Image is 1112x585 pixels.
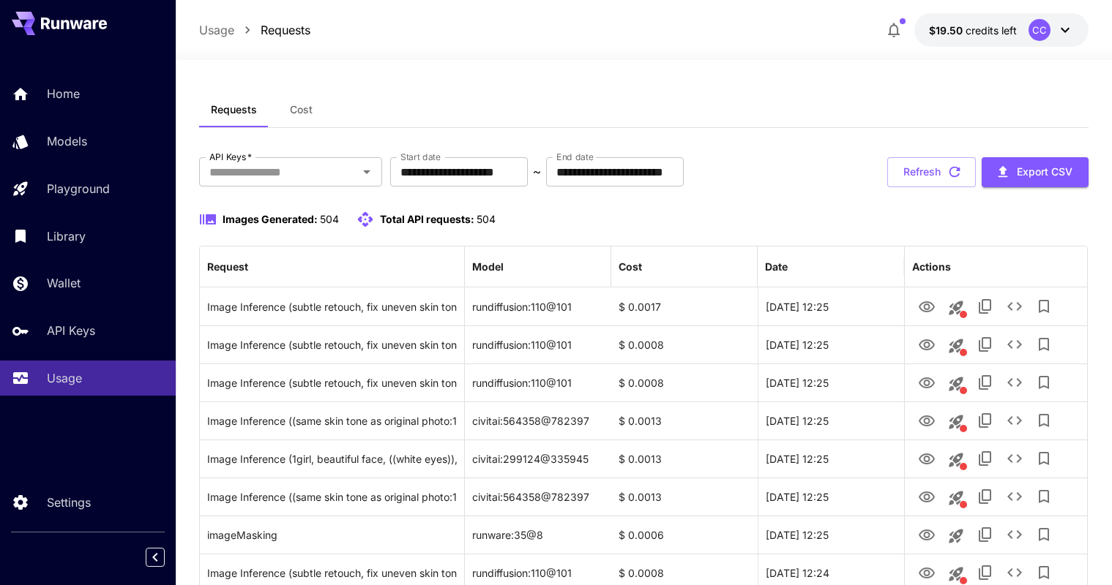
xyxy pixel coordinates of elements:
span: 504 [320,213,339,225]
span: Cost [290,103,313,116]
button: See details [1000,292,1029,321]
p: ~ [533,163,541,181]
button: See details [1000,330,1029,359]
div: 31 Aug, 2025 12:25 [758,325,904,363]
div: CC [1029,19,1051,41]
div: Click to copy prompt [207,288,457,325]
span: Total API requests: [380,213,474,225]
button: This request includes a reference image. Clicking this will load all other parameters, but for pr... [941,445,971,475]
button: This request includes a reference image. Clicking this will load all other parameters, but for pr... [941,369,971,399]
label: API Keys [209,151,252,163]
div: 31 Aug, 2025 12:25 [758,478,904,516]
button: Copy TaskUUID [971,482,1000,511]
div: civitai:564358@782397 [465,401,611,439]
div: civitai:564358@782397 [465,478,611,516]
div: Click to copy prompt [207,516,457,554]
div: $ 0.0013 [611,478,758,516]
button: Add to library [1029,292,1059,321]
button: Add to library [1029,406,1059,435]
a: Requests [261,21,310,39]
button: See details [1000,482,1029,511]
p: Usage [47,369,82,387]
div: Cost [619,260,642,273]
button: Copy TaskUUID [971,292,1000,321]
button: Add to library [1029,520,1059,549]
div: $ 0.0017 [611,287,758,325]
button: Collapse sidebar [146,548,165,567]
button: View Image [912,291,941,321]
div: Click to copy prompt [207,326,457,363]
p: Settings [47,494,91,511]
div: 31 Aug, 2025 12:25 [758,516,904,554]
div: 31 Aug, 2025 12:25 [758,287,904,325]
div: Actions [912,260,951,273]
p: Models [47,132,87,150]
button: Refresh [887,157,976,187]
div: Collapse sidebar [157,544,176,570]
button: Launch in playground [941,521,971,551]
button: This request includes a reference image. Clicking this will load all other parameters, but for pr... [941,293,971,322]
button: Copy TaskUUID [971,444,1000,473]
button: View Image [912,443,941,473]
div: civitai:299124@335945 [465,439,611,478]
button: Add to library [1029,482,1059,511]
div: Click to copy prompt [207,402,457,439]
div: $ 0.0013 [611,401,758,439]
nav: breadcrumb [199,21,310,39]
button: Add to library [1029,444,1059,473]
div: $ 0.0008 [611,363,758,401]
button: View Image [912,329,941,359]
label: End date [556,151,593,163]
div: Date [765,260,788,273]
button: View Image [912,405,941,435]
span: Images Generated: [223,213,318,225]
button: Export CSV [982,157,1089,187]
div: $ 0.0013 [611,439,758,478]
button: View Image [912,519,941,549]
p: API Keys [47,322,95,339]
button: View Image [912,367,941,397]
label: Start date [400,151,441,163]
div: Model [472,260,504,273]
div: Click to copy prompt [207,440,457,478]
p: Wallet [47,274,81,292]
span: Requests [211,103,257,116]
button: See details [1000,520,1029,549]
button: Copy TaskUUID [971,520,1000,549]
button: See details [1000,368,1029,397]
button: Add to library [1029,330,1059,359]
a: Usage [199,21,234,39]
div: 31 Aug, 2025 12:25 [758,439,904,478]
div: rundiffusion:110@101 [465,325,611,363]
div: Request [207,260,248,273]
div: 31 Aug, 2025 12:25 [758,363,904,401]
div: Click to copy prompt [207,478,457,516]
button: View Image [912,481,941,511]
p: Playground [47,180,110,197]
button: This request includes a reference image. Clicking this will load all other parameters, but for pr... [941,483,971,513]
button: Add to library [1029,368,1059,397]
div: rundiffusion:110@101 [465,287,611,325]
div: Click to copy prompt [207,364,457,401]
button: This request includes a reference image. Clicking this will load all other parameters, but for pr... [941,407,971,437]
div: $ 0.0006 [611,516,758,554]
p: Home [47,85,80,102]
button: Copy TaskUUID [971,406,1000,435]
div: $ 0.0008 [611,325,758,363]
button: Copy TaskUUID [971,330,1000,359]
button: $19.50291CC [914,13,1089,47]
div: 31 Aug, 2025 12:25 [758,401,904,439]
span: 504 [477,213,496,225]
button: See details [1000,406,1029,435]
button: This request includes a reference image. Clicking this will load all other parameters, but for pr... [941,331,971,361]
button: Open [357,162,377,182]
p: Library [47,227,86,245]
span: credits left [966,24,1017,37]
button: See details [1000,444,1029,473]
div: rundiffusion:110@101 [465,363,611,401]
div: $19.50291 [929,23,1017,38]
div: runware:35@8 [465,516,611,554]
span: $19.50 [929,24,966,37]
